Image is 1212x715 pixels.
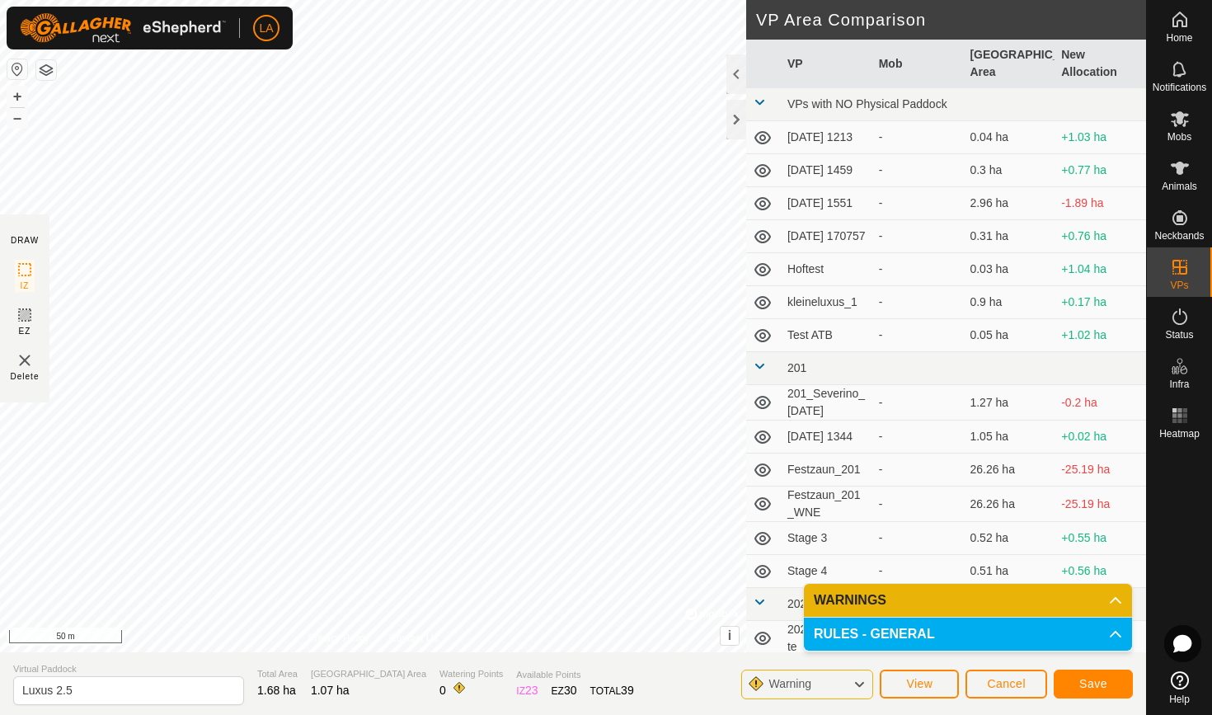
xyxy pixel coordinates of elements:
div: - [879,394,957,412]
button: Map Layers [36,60,56,80]
div: EZ [552,682,577,699]
p-accordion-header: RULES - GENERAL [804,618,1132,651]
td: 0.05 ha [963,319,1055,352]
img: VP [15,350,35,370]
div: - [879,327,957,344]
span: LA [259,20,273,37]
td: 0.52 ha [963,522,1055,555]
button: Cancel [965,670,1047,699]
button: i [721,627,739,645]
span: EZ [19,325,31,337]
th: VP [781,40,872,88]
span: Cancel [987,677,1026,690]
a: Privacy Policy [308,631,369,646]
span: RULES - GENERAL [814,628,935,641]
span: 30 [564,684,577,697]
button: Save [1054,670,1133,699]
td: [DATE] 1213 [781,121,872,154]
span: 202 [787,597,806,610]
a: Contact Us [389,631,438,646]
td: [DATE] 170757 [781,220,872,253]
span: Home [1166,33,1192,43]
td: -0.2 ha [1055,385,1146,421]
span: 201 [787,361,806,374]
td: +0.77 ha [1055,154,1146,187]
span: VPs with NO Physical Paddock [787,97,947,111]
div: - [879,195,957,212]
span: 1.07 ha [311,684,350,697]
td: +1.03 ha [1055,121,1146,154]
td: 1.27 ha [963,385,1055,421]
td: 202_Westhaelfte [781,621,872,656]
td: -25.19 ha [1055,454,1146,487]
td: +1.02 ha [1055,319,1146,352]
span: VPs [1170,280,1188,290]
span: Help [1169,694,1190,704]
span: 39 [621,684,634,697]
span: Save [1079,677,1107,690]
td: Stage 3 [781,522,872,555]
span: Virtual Paddock [13,662,244,676]
span: 1.68 ha [257,684,296,697]
td: +0.02 ha [1055,421,1146,454]
td: +0.17 ha [1055,286,1146,319]
td: Test ATB [781,319,872,352]
span: Status [1165,330,1193,340]
h2: VP Area Comparison [756,10,1146,30]
button: – [7,108,27,128]
td: 0.9 ha [963,286,1055,319]
p-accordion-header: WARNINGS [804,584,1132,617]
span: Mobs [1167,132,1191,142]
div: - [879,496,957,513]
button: View [880,670,959,699]
div: - [879,461,957,478]
span: Animals [1162,181,1197,191]
span: Watering Points [439,667,503,681]
span: Neckbands [1154,231,1204,241]
div: - [879,562,957,580]
td: 0.51 ha [963,555,1055,588]
span: IZ [21,280,30,292]
td: 0.03 ha [963,253,1055,286]
div: DRAW [11,234,39,247]
button: Reset Map [7,59,27,79]
span: View [906,677,932,690]
th: [GEOGRAPHIC_DATA] Area [963,40,1055,88]
td: +0.56 ha [1055,555,1146,588]
img: Gallagher Logo [20,13,226,43]
div: - [879,294,957,311]
span: Delete [11,370,40,383]
span: Heatmap [1159,429,1200,439]
span: Available Points [516,668,633,682]
div: - [879,529,957,547]
th: Mob [872,40,964,88]
div: - [879,261,957,278]
div: - [879,129,957,146]
td: +0.55 ha [1055,522,1146,555]
td: [DATE] 1459 [781,154,872,187]
td: -1.89 ha [1055,187,1146,220]
button: + [7,87,27,106]
span: 0 [439,684,446,697]
div: - [879,428,957,445]
td: +0.76 ha [1055,220,1146,253]
div: IZ [516,682,538,699]
td: 26.26 ha [963,454,1055,487]
div: - [879,228,957,245]
td: kleineluxus_1 [781,286,872,319]
td: -25.19 ha [1055,487,1146,522]
div: TOTAL [590,682,634,699]
td: Festzaun_201_WNE [781,487,872,522]
span: i [728,628,731,642]
span: Warning [768,677,811,690]
td: +1.04 ha [1055,253,1146,286]
span: Notifications [1153,82,1206,92]
td: [DATE] 1551 [781,187,872,220]
td: 0.31 ha [963,220,1055,253]
td: 2.96 ha [963,187,1055,220]
a: Help [1147,665,1212,711]
th: New Allocation [1055,40,1146,88]
td: Festzaun_201 [781,454,872,487]
td: 26.26 ha [963,487,1055,522]
div: - [879,162,957,179]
